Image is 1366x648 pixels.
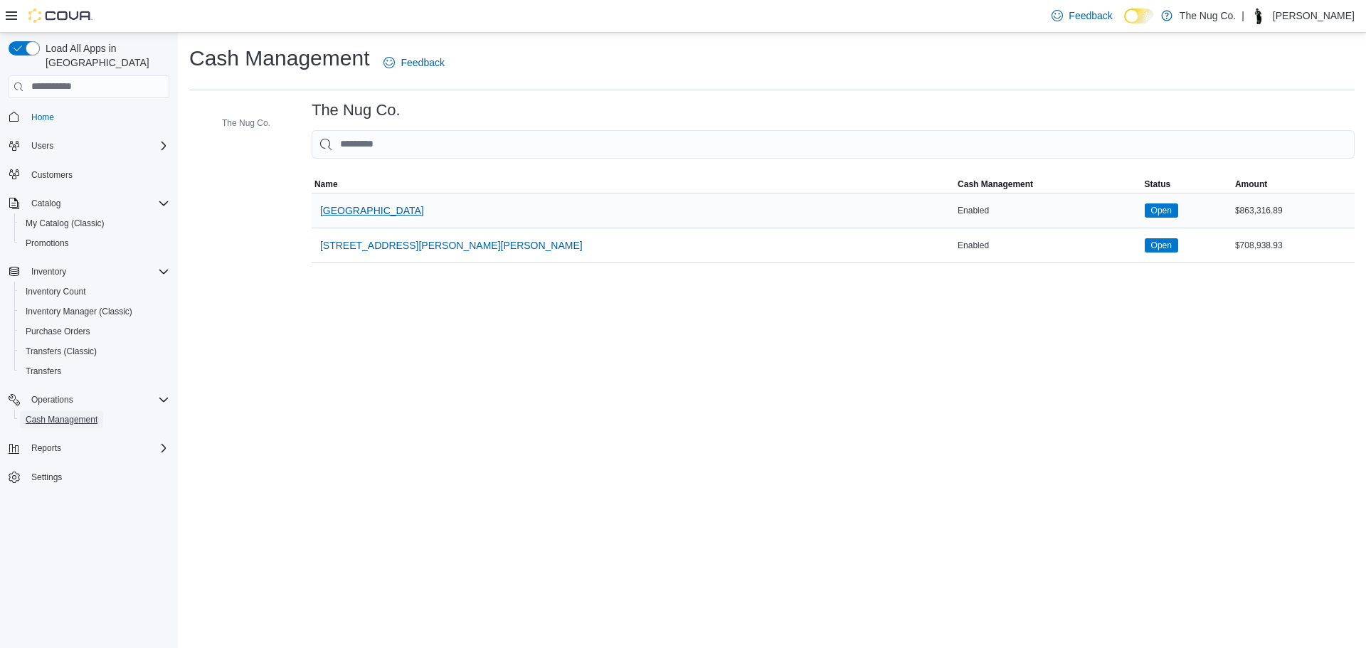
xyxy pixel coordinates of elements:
[312,102,401,119] h3: The Nug Co.
[26,263,72,280] button: Inventory
[314,231,588,260] button: [STREET_ADDRESS][PERSON_NAME][PERSON_NAME]
[26,391,169,408] span: Operations
[20,215,110,232] a: My Catalog (Classic)
[1046,1,1118,30] a: Feedback
[26,218,105,229] span: My Catalog (Classic)
[14,302,175,322] button: Inventory Manager (Classic)
[26,469,68,486] a: Settings
[20,303,138,320] a: Inventory Manager (Classic)
[20,235,169,252] span: Promotions
[26,238,69,249] span: Promotions
[955,237,1141,254] div: Enabled
[20,215,169,232] span: My Catalog (Classic)
[31,394,73,405] span: Operations
[26,440,67,457] button: Reports
[26,440,169,457] span: Reports
[1124,23,1125,24] span: Dark Mode
[26,195,169,212] span: Catalog
[26,137,169,154] span: Users
[3,438,175,458] button: Reports
[1145,203,1178,218] span: Open
[26,391,79,408] button: Operations
[14,233,175,253] button: Promotions
[31,169,73,181] span: Customers
[26,108,169,126] span: Home
[222,117,270,129] span: The Nug Co.
[26,137,59,154] button: Users
[1250,7,1267,24] div: Thomas Leeder
[1235,179,1267,190] span: Amount
[958,179,1033,190] span: Cash Management
[1151,204,1172,217] span: Open
[20,283,92,300] a: Inventory Count
[314,196,430,225] button: [GEOGRAPHIC_DATA]
[189,44,369,73] h1: Cash Management
[14,410,175,430] button: Cash Management
[20,283,169,300] span: Inventory Count
[3,390,175,410] button: Operations
[9,101,169,525] nav: Complex example
[312,130,1355,159] input: This is a search bar. As you type, the results lower in the page will automatically filter.
[26,109,60,126] a: Home
[20,343,102,360] a: Transfers (Classic)
[401,55,444,70] span: Feedback
[202,115,276,132] button: The Nug Co.
[26,306,132,317] span: Inventory Manager (Classic)
[31,140,53,152] span: Users
[3,107,175,127] button: Home
[26,195,66,212] button: Catalog
[955,176,1141,193] button: Cash Management
[1232,176,1355,193] button: Amount
[3,164,175,185] button: Customers
[20,411,103,428] a: Cash Management
[3,467,175,487] button: Settings
[320,238,583,253] span: [STREET_ADDRESS][PERSON_NAME][PERSON_NAME]
[1142,176,1232,193] button: Status
[1145,238,1178,253] span: Open
[26,286,86,297] span: Inventory Count
[1180,7,1236,24] p: The Nug Co.
[26,346,97,357] span: Transfers (Classic)
[20,343,169,360] span: Transfers (Classic)
[1124,9,1154,23] input: Dark Mode
[312,176,955,193] button: Name
[28,9,92,23] img: Cova
[14,213,175,233] button: My Catalog (Classic)
[378,48,450,77] a: Feedback
[20,303,169,320] span: Inventory Manager (Classic)
[955,202,1141,219] div: Enabled
[26,366,61,377] span: Transfers
[14,322,175,341] button: Purchase Orders
[1273,7,1355,24] p: [PERSON_NAME]
[20,323,96,340] a: Purchase Orders
[20,363,67,380] a: Transfers
[1151,239,1172,252] span: Open
[1145,179,1171,190] span: Status
[14,361,175,381] button: Transfers
[20,363,169,380] span: Transfers
[14,282,175,302] button: Inventory Count
[3,262,175,282] button: Inventory
[20,235,75,252] a: Promotions
[26,263,169,280] span: Inventory
[26,468,169,486] span: Settings
[26,414,97,425] span: Cash Management
[31,472,62,483] span: Settings
[1232,237,1355,254] div: $708,938.93
[26,326,90,337] span: Purchase Orders
[1232,202,1355,219] div: $863,316.89
[3,193,175,213] button: Catalog
[3,136,175,156] button: Users
[40,41,169,70] span: Load All Apps in [GEOGRAPHIC_DATA]
[20,323,169,340] span: Purchase Orders
[1069,9,1112,23] span: Feedback
[26,166,169,184] span: Customers
[26,166,78,184] a: Customers
[31,112,54,123] span: Home
[31,198,60,209] span: Catalog
[1241,7,1244,24] p: |
[14,341,175,361] button: Transfers (Classic)
[31,266,66,277] span: Inventory
[31,442,61,454] span: Reports
[320,203,424,218] span: [GEOGRAPHIC_DATA]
